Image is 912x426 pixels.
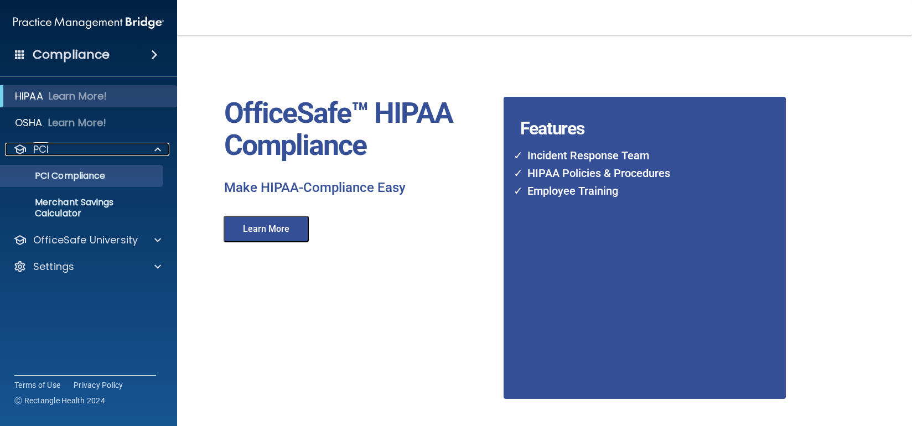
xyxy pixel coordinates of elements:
[857,350,899,392] iframe: Drift Widget Chat Controller
[224,216,309,242] button: Learn More
[13,260,161,273] a: Settings
[7,197,158,219] p: Merchant Savings Calculator
[216,225,320,233] a: Learn More
[15,90,43,103] p: HIPAA
[48,116,107,129] p: Learn More!
[33,47,110,63] h4: Compliance
[15,116,43,129] p: OSHA
[521,182,742,200] li: Employee Training
[13,143,161,156] a: PCI
[521,164,742,182] li: HIPAA Policies & Procedures
[14,380,60,391] a: Terms of Use
[14,395,105,406] span: Ⓒ Rectangle Health 2024
[13,12,164,34] img: PMB logo
[33,233,138,247] p: OfficeSafe University
[224,179,495,197] p: Make HIPAA-Compliance Easy
[33,143,49,156] p: PCI
[7,170,158,181] p: PCI Compliance
[521,147,742,164] li: Incident Response Team
[224,97,495,162] p: OfficeSafe™ HIPAA Compliance
[74,380,123,391] a: Privacy Policy
[504,97,756,119] h4: Features
[33,260,74,273] p: Settings
[13,233,161,247] a: OfficeSafe University
[49,90,107,103] p: Learn More!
